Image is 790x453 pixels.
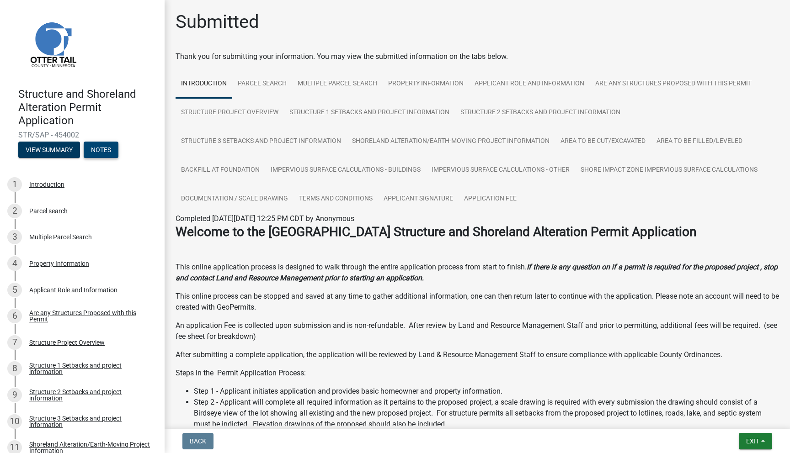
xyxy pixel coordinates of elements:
[29,389,150,401] div: Structure 2 Setbacks and project information
[383,69,469,99] a: Property Information
[469,69,590,99] a: Applicant Role and Information
[739,433,772,449] button: Exit
[7,335,22,350] div: 7
[29,260,89,267] div: Property Information
[29,415,150,428] div: Structure 3 Setbacks and project information
[232,69,292,99] a: Parcel search
[590,69,757,99] a: Are any Structures Proposed with this Permit
[176,98,284,127] a: Structure Project Overview
[29,362,150,375] div: Structure 1 Setbacks and project information
[575,156,763,185] a: Shore Impact Zone Impervious Surface Calculations
[194,397,779,430] li: Step 2 - Applicant will complete all required information as it pertains to the proposed project,...
[7,204,22,218] div: 2
[294,184,378,214] a: Terms and Conditions
[176,320,779,342] p: An application Fee is collected upon submission and is non-refundable. After review by Land and R...
[265,156,426,185] a: Impervious Surface Calculations - Buildings
[7,414,22,429] div: 10
[190,437,206,445] span: Back
[176,263,778,282] strong: If there is any question on if a permit is required for the proposed project , stop and contact L...
[555,127,651,156] a: Area to be Cut/Excavated
[7,177,22,192] div: 1
[455,98,626,127] a: Structure 2 Setbacks and project information
[182,433,214,449] button: Back
[176,127,347,156] a: Structure 3 Setbacks and project information
[176,349,779,360] p: After submitting a complete application, the application will be reviewed by Land & Resource Mana...
[378,184,459,214] a: Applicant Signature
[459,184,522,214] a: Application Fee
[84,147,118,154] wm-modal-confirm: Notes
[176,291,779,313] p: This online process can be stopped and saved at any time to gather additional information, one ca...
[176,51,779,62] div: Thank you for submitting your information. You may view the submitted information on the tabs below.
[18,88,157,127] h4: Structure and Shoreland Alteration Permit Application
[7,388,22,402] div: 9
[7,256,22,271] div: 4
[347,127,555,156] a: Shoreland Alteration/Earth-Moving Project Information
[746,437,759,445] span: Exit
[176,224,696,239] strong: Welcome to the [GEOGRAPHIC_DATA] Structure and Shoreland Alteration Permit Application
[176,368,779,379] p: Steps in the Permit Application Process:
[18,142,80,158] button: View Summary
[84,142,118,158] button: Notes
[194,386,779,397] li: Step 1 - Applicant initiates application and provides basic homeowner and property information.
[18,147,80,154] wm-modal-confirm: Summary
[292,69,383,99] a: Multiple Parcel Search
[176,184,294,214] a: Documentation / Scale Drawing
[29,208,68,214] div: Parcel search
[29,287,117,293] div: Applicant Role and Information
[18,131,146,139] span: STR/SAP - 454002
[176,214,354,223] span: Completed [DATE][DATE] 12:25 PM CDT by Anonymous
[29,234,92,240] div: Multiple Parcel Search
[29,310,150,322] div: Are any Structures Proposed with this Permit
[29,181,64,188] div: Introduction
[29,339,105,346] div: Structure Project Overview
[284,98,455,127] a: Structure 1 Setbacks and project information
[176,262,779,284] p: This online application process is designed to walk through the entire application process from s...
[176,11,259,33] h1: Submitted
[7,361,22,376] div: 8
[651,127,748,156] a: Area to be Filled/Leveled
[7,230,22,244] div: 3
[18,10,87,78] img: Otter Tail County, Minnesota
[7,309,22,323] div: 6
[176,69,232,99] a: Introduction
[176,156,265,185] a: Backfill at foundation
[426,156,575,185] a: Impervious Surface Calculations - Other
[7,283,22,297] div: 5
